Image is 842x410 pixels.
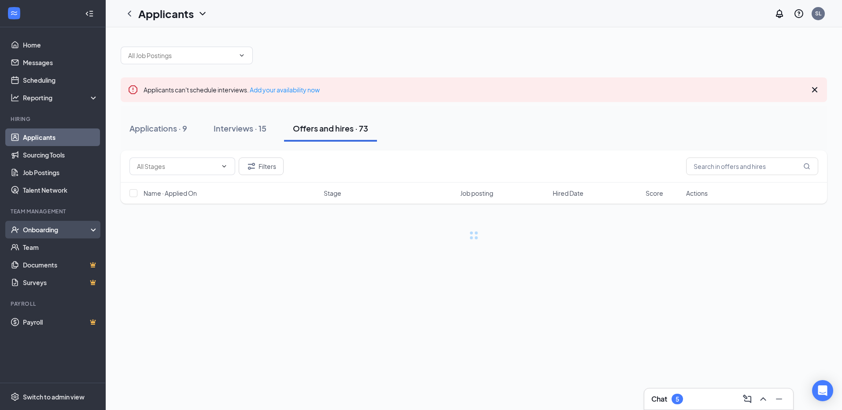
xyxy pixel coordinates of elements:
[138,6,194,21] h1: Applicants
[23,392,85,401] div: Switch to admin view
[238,52,245,59] svg: ChevronDown
[756,392,770,406] button: ChevronUp
[11,392,19,401] svg: Settings
[214,123,266,134] div: Interviews · 15
[239,157,284,175] button: Filter Filters
[85,9,94,18] svg: Collapse
[23,238,98,256] a: Team
[128,51,235,60] input: All Job Postings
[676,395,679,403] div: 5
[221,163,228,170] svg: ChevronDown
[23,225,91,234] div: Onboarding
[23,93,99,102] div: Reporting
[137,161,217,171] input: All Stages
[651,394,667,404] h3: Chat
[774,394,784,404] svg: Minimize
[23,36,98,54] a: Home
[23,164,98,181] a: Job Postings
[11,93,19,102] svg: Analysis
[686,189,708,198] span: Actions
[772,392,786,406] button: Minimize
[812,380,833,401] div: Open Intercom Messenger
[11,115,96,123] div: Hiring
[128,84,138,95] svg: Error
[23,71,98,89] a: Scheduling
[124,8,135,19] svg: ChevronLeft
[129,123,187,134] div: Applications · 9
[794,8,804,19] svg: QuestionInfo
[740,392,754,406] button: ComposeMessage
[11,300,96,307] div: Payroll
[324,189,341,198] span: Stage
[23,181,98,199] a: Talent Network
[803,163,810,170] svg: MagnifyingGlass
[11,225,19,234] svg: UserCheck
[144,86,320,94] span: Applicants can't schedule interviews.
[23,256,98,274] a: DocumentsCrown
[10,9,18,18] svg: WorkstreamLogo
[646,189,663,198] span: Score
[460,189,493,198] span: Job posting
[553,189,583,198] span: Hired Date
[815,10,821,17] div: SL
[809,84,820,95] svg: Cross
[144,189,197,198] span: Name · Applied On
[250,86,320,94] a: Add your availability now
[758,394,768,404] svg: ChevronUp
[686,157,818,175] input: Search in offers and hires
[23,146,98,164] a: Sourcing Tools
[197,8,208,19] svg: ChevronDown
[23,274,98,291] a: SurveysCrown
[11,208,96,215] div: Team Management
[23,128,98,146] a: Applicants
[23,54,98,71] a: Messages
[774,8,785,19] svg: Notifications
[246,161,257,172] svg: Filter
[293,123,368,134] div: Offers and hires · 73
[742,394,753,404] svg: ComposeMessage
[23,313,98,331] a: PayrollCrown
